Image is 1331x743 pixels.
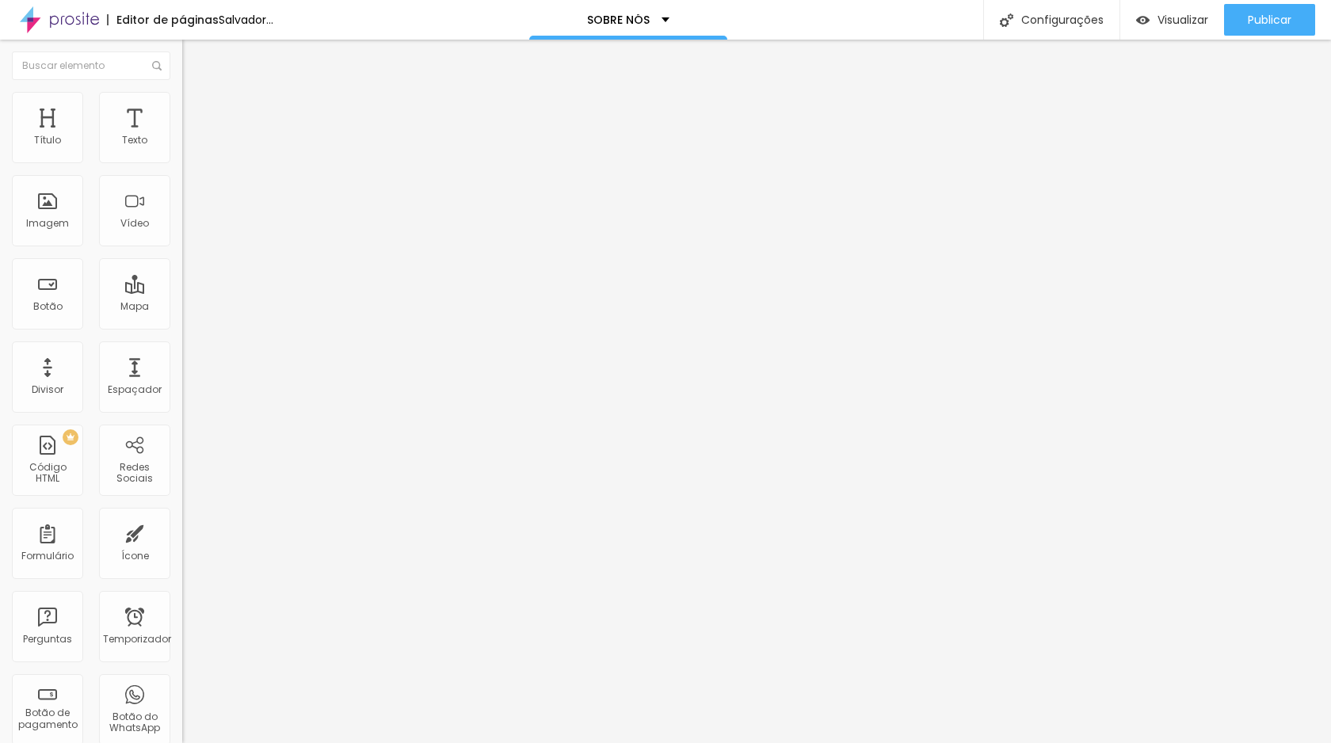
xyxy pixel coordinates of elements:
font: Texto [122,133,147,147]
font: Título [34,133,61,147]
button: Visualizar [1120,4,1224,36]
button: Publicar [1224,4,1315,36]
font: Temporizador [103,632,171,646]
font: SOBRE NÓS [587,12,650,28]
font: Botão do WhatsApp [109,710,160,734]
font: Vídeo [120,216,149,230]
font: Salvador... [219,12,273,28]
font: Botão de pagamento [18,706,78,730]
font: Publicar [1248,12,1291,28]
font: Espaçador [108,383,162,396]
font: Editor de páginas [116,12,219,28]
font: Redes Sociais [116,460,153,485]
font: Perguntas [23,632,72,646]
img: Ícone [1000,13,1013,27]
font: Mapa [120,299,149,313]
font: Botão [33,299,63,313]
iframe: Editor [182,40,1331,743]
input: Buscar elemento [12,51,170,80]
img: Ícone [152,61,162,70]
font: Ícone [121,549,149,562]
font: Configurações [1021,12,1104,28]
font: Imagem [26,216,69,230]
font: Código HTML [29,460,67,485]
font: Visualizar [1157,12,1208,28]
font: Divisor [32,383,63,396]
font: Formulário [21,549,74,562]
img: view-1.svg [1136,13,1150,27]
